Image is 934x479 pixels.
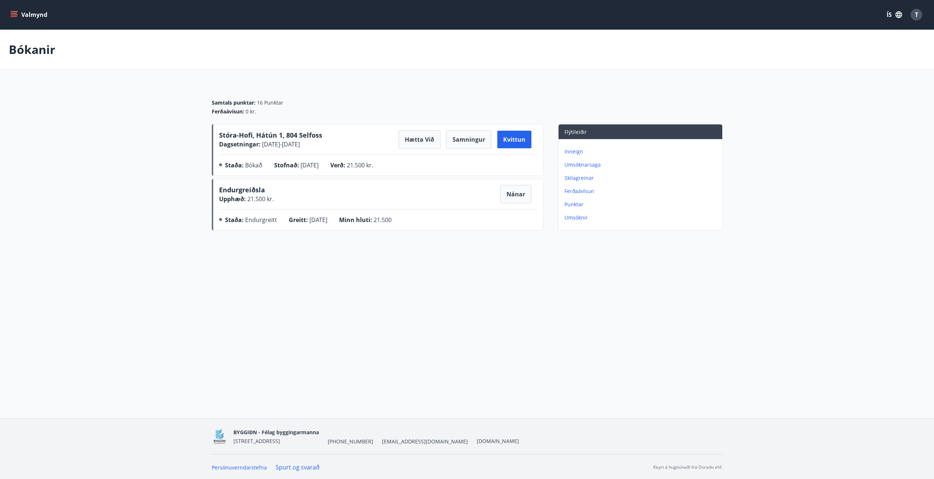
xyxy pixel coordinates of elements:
[347,161,373,169] span: 21.500 kr.
[212,108,244,115] span: Ferðaávísun :
[233,438,280,444] span: [STREET_ADDRESS]
[245,161,262,169] span: Bókað
[257,99,283,106] span: 16 Punktar
[219,195,246,203] span: Upphæð :
[883,8,906,21] button: ÍS
[219,131,322,139] span: Stóra-Hofi, Hátún 1, 804 Selfoss
[225,216,244,224] span: Staða :
[564,188,719,195] p: Ferðaávísun
[328,438,373,445] span: [PHONE_NUMBER]
[399,130,440,149] button: Hætta við
[564,214,719,221] p: Umsóknir
[246,108,256,115] span: 0 kr.
[301,161,319,169] span: [DATE]
[564,161,719,168] p: Umsóknarsaga
[330,161,345,169] span: Verð :
[233,429,319,436] span: BYGGIÐN - Félag byggingarmanna
[564,201,719,208] p: Punktar
[274,161,299,169] span: Stofnað :
[9,8,50,21] button: menu
[289,216,308,224] span: Greitt :
[309,216,327,224] span: [DATE]
[446,130,491,149] button: Samningur
[497,131,531,148] button: Kvittun
[564,148,719,155] p: Inneign
[653,464,723,471] p: Keyrt á hugbúnaði frá Dorado ehf.
[261,140,300,148] span: [DATE] - [DATE]
[564,128,587,135] span: Flýtileiðir
[915,11,918,19] span: T
[564,174,719,182] p: Skilagreinar
[212,429,228,444] img: BKlGVmlTW1Qrz68WFGMFQUcXHWdQd7yePWMkvn3i.png
[245,216,277,224] span: Endurgreitt
[500,185,531,203] button: Nánar
[9,41,55,58] p: Bókanir
[219,185,265,197] span: Endurgreiðsla
[246,195,274,203] span: 21.500 kr.
[212,99,255,106] span: Samtals punktar :
[339,216,372,224] span: Minn hluti :
[212,464,267,471] a: Persónuverndarstefna
[276,463,320,471] a: Spurt og svarað
[382,438,468,445] span: [EMAIL_ADDRESS][DOMAIN_NAME]
[225,161,244,169] span: Staða :
[908,6,925,23] button: T
[219,140,261,148] span: Dagsetningar :
[374,216,392,224] span: 21.500
[477,438,519,444] a: [DOMAIN_NAME]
